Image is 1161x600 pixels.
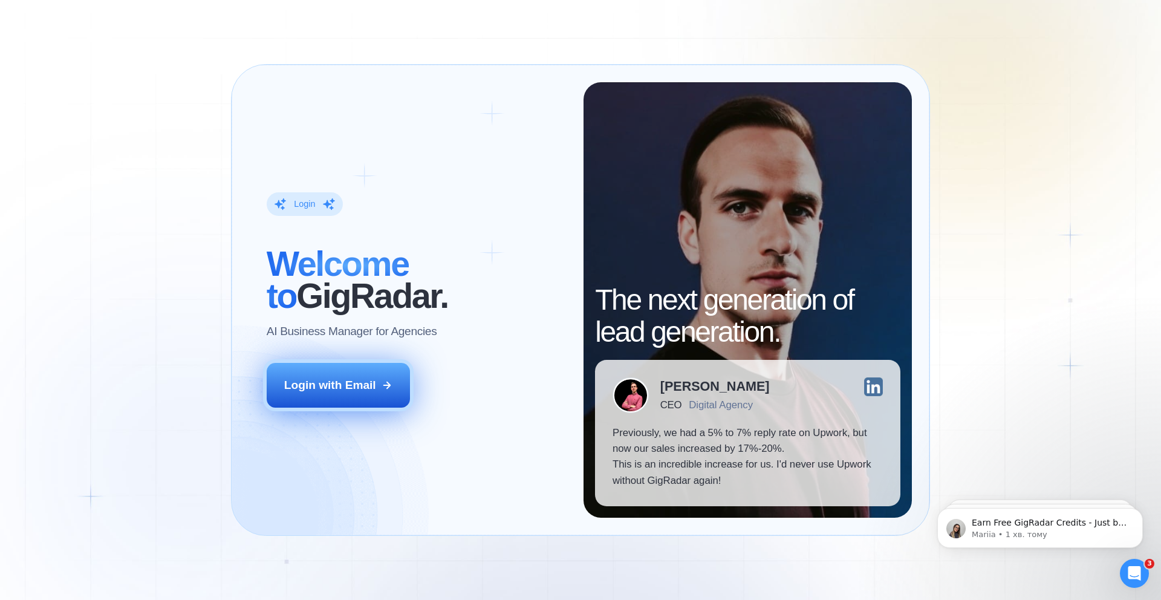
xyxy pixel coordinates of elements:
[660,380,770,393] div: [PERSON_NAME]
[595,284,900,348] h2: The next generation of lead generation.
[689,399,753,411] div: Digital Agency
[267,363,411,408] button: Login with Email
[919,483,1161,567] iframe: Intercom notifications повідомлення
[660,399,681,411] div: CEO
[267,248,566,312] h2: ‍ GigRadar.
[1120,559,1149,588] iframe: Intercom live chat
[267,244,409,315] span: Welcome to
[267,324,437,339] p: AI Business Manager for Agencies
[1145,559,1154,569] span: 3
[613,425,883,489] p: Previously, we had a 5% to 7% reply rate on Upwork, but now our sales increased by 17%-20%. This ...
[294,198,315,210] div: Login
[284,377,376,393] div: Login with Email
